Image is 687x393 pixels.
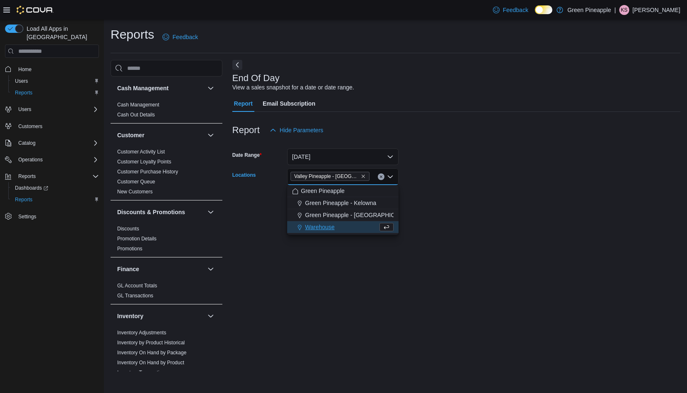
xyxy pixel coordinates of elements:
[232,83,354,92] div: View a sales snapshot for a date or date range.
[117,226,139,232] a: Discounts
[117,246,143,252] a: Promotions
[12,195,36,205] a: Reports
[287,221,399,233] button: Warehouse
[12,76,31,86] a: Users
[15,155,99,165] span: Operations
[12,183,99,193] span: Dashboards
[263,95,315,112] span: Email Subscription
[15,104,99,114] span: Users
[206,311,216,321] button: Inventory
[18,213,36,220] span: Settings
[111,224,222,257] div: Discounts & Promotions
[111,26,154,43] h1: Reports
[614,5,616,15] p: |
[621,5,628,15] span: KS
[15,155,46,165] button: Operations
[117,339,185,346] span: Inventory by Product Historical
[117,225,139,232] span: Discounts
[232,73,280,83] h3: End Of Day
[15,196,32,203] span: Reports
[172,33,198,41] span: Feedback
[266,122,327,138] button: Hide Parameters
[15,211,99,222] span: Settings
[159,29,201,45] a: Feedback
[5,59,99,244] nav: Complex example
[15,64,99,74] span: Home
[232,172,256,178] label: Locations
[117,131,144,139] h3: Customer
[305,223,335,231] span: Warehouse
[2,154,102,166] button: Operations
[287,197,399,209] button: Green Pineapple - Kelowna
[117,349,187,356] span: Inventory On Hand by Package
[117,293,153,299] a: GL Transactions
[23,25,99,41] span: Load All Apps in [GEOGRAPHIC_DATA]
[12,88,99,98] span: Reports
[15,185,48,191] span: Dashboards
[15,138,39,148] button: Catalog
[15,121,46,131] a: Customers
[305,211,414,219] span: Green Pineapple - [GEOGRAPHIC_DATA]
[8,87,102,99] button: Reports
[117,188,153,195] span: New Customers
[232,60,242,70] button: Next
[15,64,35,74] a: Home
[2,171,102,182] button: Reports
[232,125,260,135] h3: Report
[567,5,611,15] p: Green Pineapple
[232,152,262,158] label: Date Range
[117,369,167,376] span: Inventory Transactions
[117,208,185,216] h3: Discounts & Promotions
[117,245,143,252] span: Promotions
[206,130,216,140] button: Customer
[619,5,629,15] div: Konery Spencer
[117,102,159,108] a: Cash Management
[206,83,216,93] button: Cash Management
[12,88,36,98] a: Reports
[117,131,204,139] button: Customer
[206,264,216,274] button: Finance
[117,360,184,366] a: Inventory On Hand by Product
[117,179,155,185] a: Customer Queue
[111,147,222,200] div: Customer
[287,209,399,221] button: Green Pineapple - [GEOGRAPHIC_DATA]
[2,120,102,132] button: Customers
[535,5,552,14] input: Dark Mode
[117,208,204,216] button: Discounts & Promotions
[117,112,155,118] a: Cash Out Details
[291,172,369,181] span: Valley Pineapple - Fruitvale
[12,195,99,205] span: Reports
[18,156,43,163] span: Operations
[117,359,184,366] span: Inventory On Hand by Product
[280,126,323,134] span: Hide Parameters
[387,173,394,180] button: Close list of options
[117,168,178,175] span: Customer Purchase History
[117,292,153,299] span: GL Transactions
[305,199,376,207] span: Green Pineapple - Kelowna
[111,281,222,304] div: Finance
[503,6,528,14] span: Feedback
[117,265,139,273] h3: Finance
[117,330,166,336] a: Inventory Adjustments
[117,84,169,92] h3: Cash Management
[18,66,32,73] span: Home
[234,95,253,112] span: Report
[15,104,34,114] button: Users
[117,370,167,376] a: Inventory Transactions
[8,75,102,87] button: Users
[117,84,204,92] button: Cash Management
[15,138,99,148] span: Catalog
[18,173,36,180] span: Reports
[15,121,99,131] span: Customers
[206,207,216,217] button: Discounts & Promotions
[117,111,155,118] span: Cash Out Details
[12,183,52,193] a: Dashboards
[301,187,345,195] span: Green Pineapple
[17,6,54,14] img: Cova
[12,76,99,86] span: Users
[117,236,157,242] a: Promotion Details
[2,210,102,222] button: Settings
[287,148,399,165] button: [DATE]
[633,5,680,15] p: [PERSON_NAME]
